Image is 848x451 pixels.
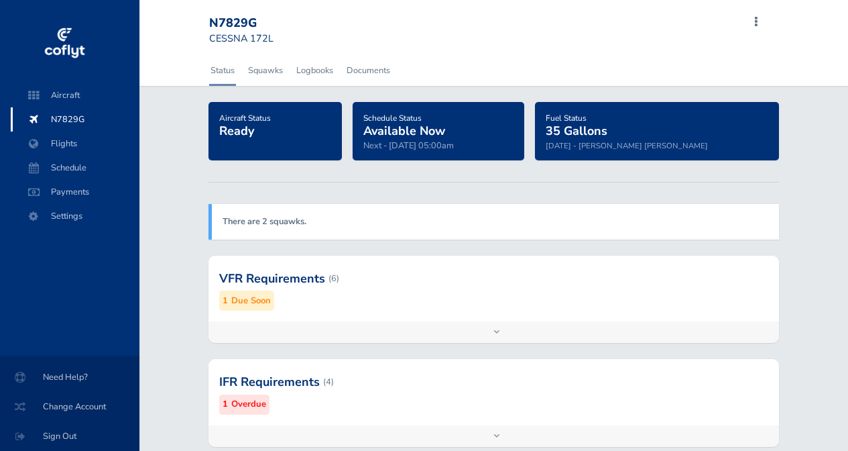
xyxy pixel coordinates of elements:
span: Aircraft [24,83,126,107]
span: Payments [24,180,126,204]
div: N7829G [209,16,306,31]
a: Schedule StatusAvailable Now [363,109,445,140]
span: 35 Gallons [546,123,607,139]
span: Schedule [24,156,126,180]
small: Due Soon [231,294,271,308]
img: coflyt logo [42,23,86,64]
span: Schedule Status [363,113,422,123]
span: Available Now [363,123,445,139]
span: Fuel Status [546,113,587,123]
span: Flights [24,132,126,156]
span: Ready [219,123,254,139]
small: CESSNA 172L [209,32,274,45]
span: N7829G [24,107,126,132]
small: [DATE] - [PERSON_NAME] [PERSON_NAME] [546,140,708,151]
small: Overdue [231,397,266,411]
span: Change Account [16,395,123,419]
span: Settings [24,204,126,228]
span: Aircraft Status [219,113,271,123]
a: Squawks [247,56,284,85]
a: Status [209,56,236,85]
a: There are 2 squawks. [223,215,306,228]
a: Documents [345,56,391,85]
span: Sign Out [16,424,123,448]
a: Logbooks [295,56,335,85]
span: Need Help? [16,365,123,389]
span: Next - [DATE] 05:00am [363,140,454,152]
